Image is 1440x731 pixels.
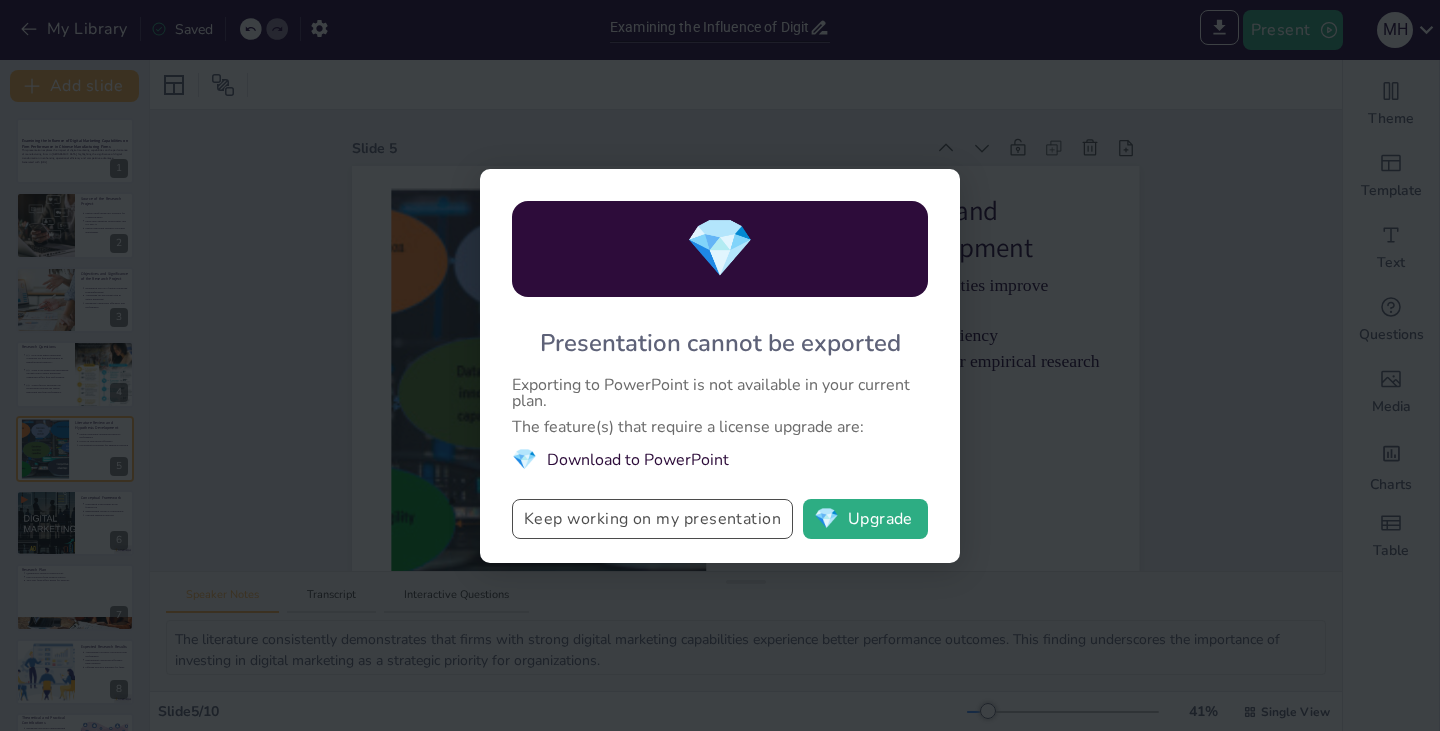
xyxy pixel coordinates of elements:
span: diamond [814,509,839,529]
div: The feature(s) that require a license upgrade are: [512,419,928,435]
li: Download to PowerPoint [512,445,928,475]
div: Exporting to PowerPoint is not available in your current plan. [512,377,928,409]
div: Presentation cannot be exported [540,325,901,361]
button: diamondUpgrade [803,499,928,539]
span: diamond [512,445,537,475]
button: Keep working on my presentation [512,499,793,539]
span: diamond [685,207,755,291]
